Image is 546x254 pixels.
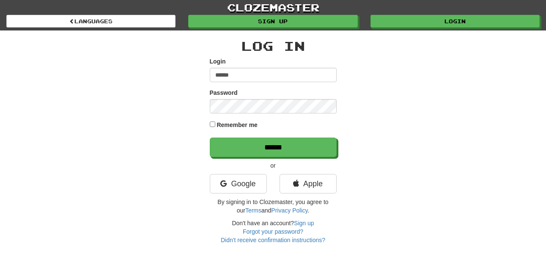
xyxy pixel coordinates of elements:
[210,198,337,215] p: By signing in to Clozemaster, you agree to our and .
[210,88,238,97] label: Password
[188,15,357,28] a: Sign up
[210,39,337,53] h2: Log In
[217,121,258,129] label: Remember me
[210,219,337,244] div: Don't have an account?
[6,15,176,28] a: Languages
[370,15,540,28] a: Login
[294,220,314,226] a: Sign up
[221,237,325,243] a: Didn't receive confirmation instructions?
[271,207,307,214] a: Privacy Policy
[210,57,226,66] label: Login
[210,161,337,170] p: or
[243,228,303,235] a: Forgot your password?
[210,174,267,193] a: Google
[245,207,261,214] a: Terms
[280,174,337,193] a: Apple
